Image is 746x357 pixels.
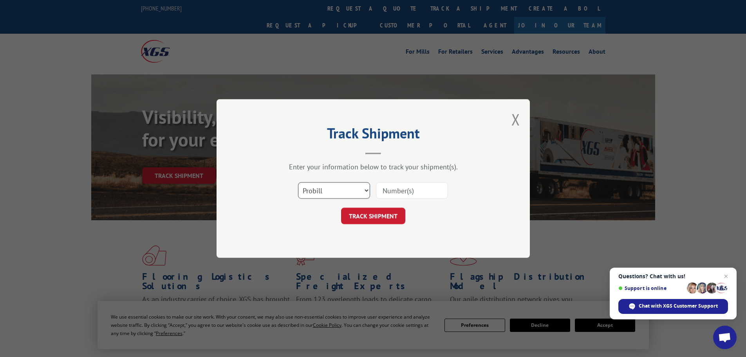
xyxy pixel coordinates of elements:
[639,303,718,310] span: Chat with XGS Customer Support
[511,109,520,130] button: Close modal
[376,182,448,199] input: Number(s)
[256,162,491,171] div: Enter your information below to track your shipment(s).
[713,326,737,349] div: Open chat
[618,273,728,279] span: Questions? Chat with us!
[618,285,684,291] span: Support is online
[618,299,728,314] div: Chat with XGS Customer Support
[341,208,405,224] button: TRACK SHIPMENT
[721,272,731,281] span: Close chat
[256,128,491,143] h2: Track Shipment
